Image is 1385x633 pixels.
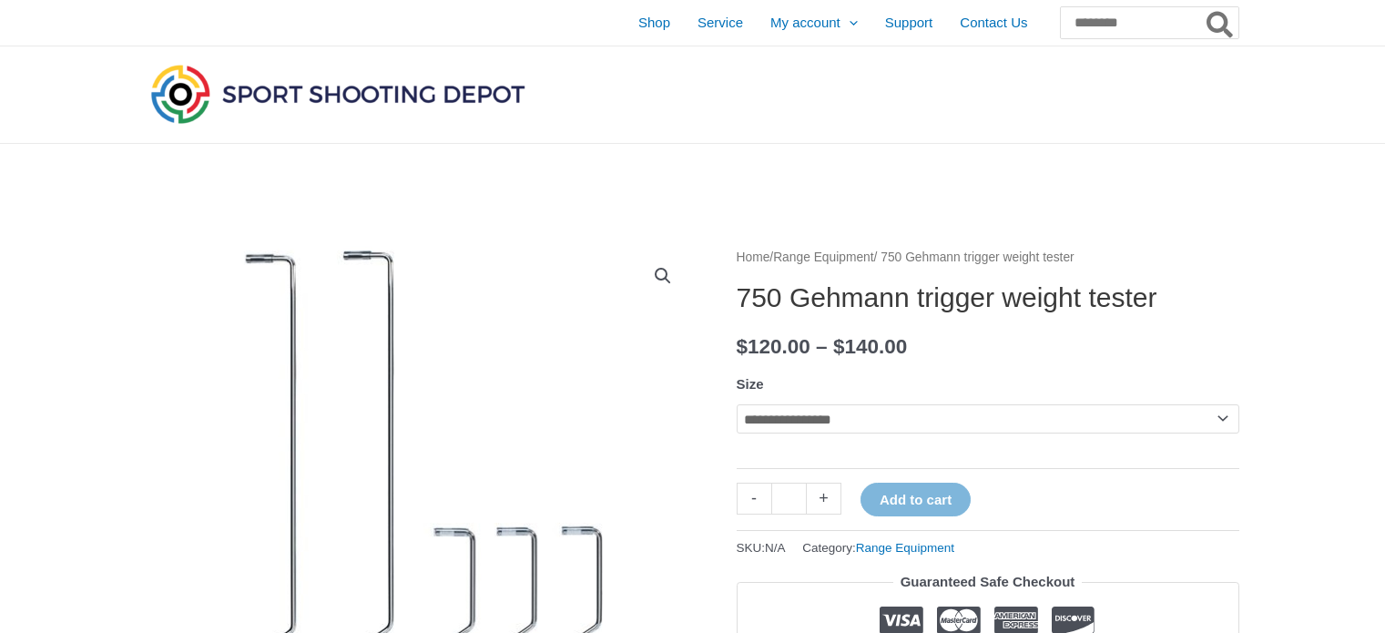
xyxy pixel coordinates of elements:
span: Category: [802,536,954,559]
button: Search [1203,7,1238,38]
nav: Breadcrumb [737,246,1239,270]
span: N/A [765,541,786,555]
label: Size [737,376,764,392]
span: $ [737,335,749,358]
a: + [807,483,841,515]
a: Home [737,250,770,264]
bdi: 120.00 [737,335,810,358]
a: Range Equipment [856,541,954,555]
a: View full-screen image gallery [647,260,679,292]
a: - [737,483,771,515]
bdi: 140.00 [833,335,907,358]
span: SKU: [737,536,786,559]
img: Sport Shooting Depot [147,60,529,128]
a: Range Equipment [773,250,873,264]
h1: 750 Gehmann trigger weight tester [737,281,1239,314]
span: – [816,335,828,358]
legend: Guaranteed Safe Checkout [893,569,1083,595]
button: Add to cart [861,483,971,516]
span: $ [833,335,845,358]
input: Product quantity [771,483,807,515]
